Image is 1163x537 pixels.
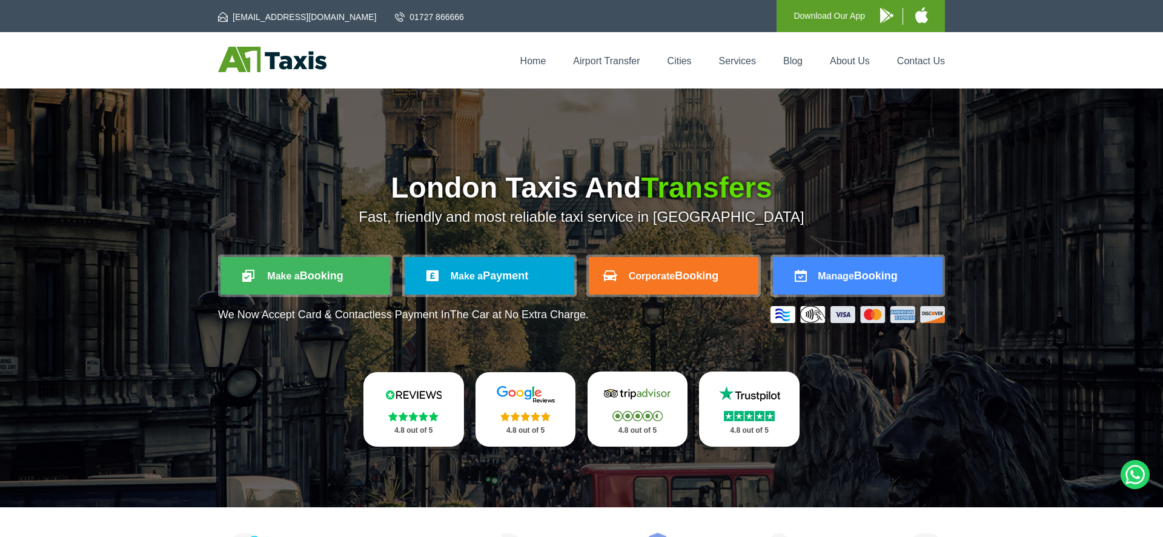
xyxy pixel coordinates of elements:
[668,56,692,66] a: Cities
[489,423,563,438] p: 4.8 out of 5
[218,47,326,72] img: A1 Taxis St Albans LTD
[451,271,483,281] span: Make a
[773,257,943,295] a: ManageBooking
[612,411,663,421] img: Stars
[218,208,945,225] p: Fast, friendly and most reliable taxi service in [GEOGRAPHIC_DATA]
[699,372,800,447] a: Trustpilot Stars 4.8 out of 5
[830,56,870,66] a: About Us
[218,11,376,23] a: [EMAIL_ADDRESS][DOMAIN_NAME]
[818,271,854,281] span: Manage
[589,257,758,295] a: CorporateBooking
[500,412,551,421] img: Stars
[475,372,576,447] a: Google Stars 4.8 out of 5
[770,306,945,323] img: Credit And Debit Cards
[377,423,451,438] p: 4.8 out of 5
[724,411,775,421] img: Stars
[588,372,688,447] a: Tripadvisor Stars 4.8 out of 5
[783,56,803,66] a: Blog
[719,56,756,66] a: Services
[794,8,865,24] p: Download Our App
[489,385,562,404] img: Google
[267,271,299,281] span: Make a
[450,309,589,321] span: The Car at No Extra Charge.
[520,56,546,66] a: Home
[363,372,464,447] a: Reviews.io Stars 4.8 out of 5
[713,385,786,403] img: Trustpilot
[641,172,772,204] span: Transfers
[218,309,589,321] p: We Now Accept Card & Contactless Payment In
[601,423,675,438] p: 4.8 out of 5
[377,385,450,404] img: Reviews.io
[405,257,574,295] a: Make aPayment
[395,11,464,23] a: 01727 866666
[880,8,893,23] img: A1 Taxis Android App
[629,271,675,281] span: Corporate
[220,257,390,295] a: Make aBooking
[915,7,928,23] img: A1 Taxis iPhone App
[218,173,945,202] h1: London Taxis And
[601,385,674,403] img: Tripadvisor
[573,56,640,66] a: Airport Transfer
[388,412,439,421] img: Stars
[897,56,945,66] a: Contact Us
[712,423,786,438] p: 4.8 out of 5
